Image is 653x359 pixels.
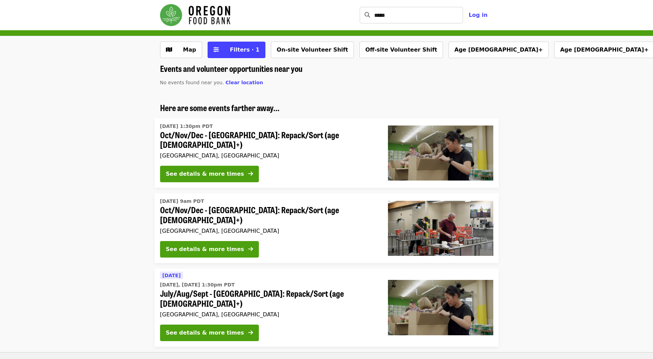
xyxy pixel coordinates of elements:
[160,4,230,26] img: Oregon Food Bank - Home
[160,241,259,258] button: See details & more times
[160,130,377,150] span: Oct/Nov/Dec - [GEOGRAPHIC_DATA]: Repack/Sort (age [DEMOGRAPHIC_DATA]+)
[160,152,377,159] div: [GEOGRAPHIC_DATA], [GEOGRAPHIC_DATA]
[225,80,263,85] span: Clear location
[160,311,377,318] div: [GEOGRAPHIC_DATA], [GEOGRAPHIC_DATA]
[463,8,493,22] button: Log in
[160,198,204,205] time: [DATE] 9am PDT
[359,42,443,58] button: Off-site Volunteer Shift
[160,289,377,308] span: July/Aug/Sept - [GEOGRAPHIC_DATA]: Repack/Sort (age [DEMOGRAPHIC_DATA]+)
[248,246,253,252] i: arrow-right icon
[374,7,463,23] input: Search
[271,42,354,58] button: On-site Volunteer Shift
[225,79,263,86] button: Clear location
[160,62,303,74] span: Events and volunteer opportunities near you
[160,205,377,225] span: Oct/Nov/Dec - [GEOGRAPHIC_DATA]: Repack/Sort (age [DEMOGRAPHIC_DATA]+)
[155,118,499,188] a: See details for "Oct/Nov/Dec - Portland: Repack/Sort (age 8+)"
[230,46,260,53] span: Filters · 1
[162,273,181,278] span: [DATE]
[160,228,377,234] div: [GEOGRAPHIC_DATA], [GEOGRAPHIC_DATA]
[388,201,493,256] img: Oct/Nov/Dec - Portland: Repack/Sort (age 16+) organized by Oregon Food Bank
[213,46,219,53] i: sliders-h icon
[160,325,259,341] button: See details & more times
[388,280,493,335] img: July/Aug/Sept - Portland: Repack/Sort (age 8+) organized by Oregon Food Bank
[160,42,202,58] button: Show map view
[208,42,265,58] button: Filters (1 selected)
[166,170,244,178] div: See details & more times
[248,329,253,336] i: arrow-right icon
[160,101,280,113] span: Here are some events farther away...
[166,245,244,253] div: See details & more times
[155,269,499,347] a: See details for "July/Aug/Sept - Portland: Repack/Sort (age 8+)"
[248,171,253,177] i: arrow-right icon
[468,12,487,18] span: Log in
[449,42,549,58] button: Age [DEMOGRAPHIC_DATA]+
[365,12,370,18] i: search icon
[183,46,196,53] span: Map
[160,281,235,289] time: [DATE], [DATE] 1:30pm PDT
[160,123,213,130] time: [DATE] 1:30pm PDT
[166,46,172,53] i: map icon
[166,329,244,337] div: See details & more times
[160,166,259,182] button: See details & more times
[388,126,493,181] img: Oct/Nov/Dec - Portland: Repack/Sort (age 8+) organized by Oregon Food Bank
[160,80,224,85] span: No events found near you.
[155,193,499,263] a: See details for "Oct/Nov/Dec - Portland: Repack/Sort (age 16+)"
